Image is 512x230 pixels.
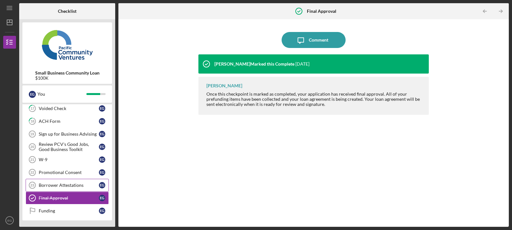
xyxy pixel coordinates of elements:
[3,214,16,227] button: EG
[309,32,328,48] div: Comment
[99,156,105,163] div: E G
[30,158,34,162] tspan: 21
[35,70,100,75] b: Small Business Community Loan
[26,166,109,179] a: 22Promotional ConsentEG
[37,89,86,99] div: You
[26,153,109,166] a: 21W-9EG
[39,183,99,188] div: Borrower Attestations
[39,106,99,111] div: Voided Check
[29,91,36,98] div: E G
[30,145,34,149] tspan: 20
[26,115,109,128] a: 18ACH FormEG
[99,105,105,112] div: E G
[30,132,34,136] tspan: 19
[26,102,109,115] a: 17Voided CheckEG
[295,61,309,67] time: 2025-09-02 19:03
[22,26,112,64] img: Product logo
[30,107,35,111] tspan: 17
[307,9,336,14] b: Final Approval
[99,118,105,124] div: E G
[206,83,242,88] div: [PERSON_NAME]
[282,32,346,48] button: Comment
[39,142,99,152] div: Review PCV's Good Jobs, Good Business Toolkit
[99,195,105,201] div: E G
[30,171,34,174] tspan: 22
[35,75,100,81] div: $100K
[30,183,34,187] tspan: 23
[39,131,99,137] div: Sign up for Business Advising
[58,9,76,14] b: Checklist
[99,131,105,137] div: E G
[26,192,109,204] a: Final ApprovalEG
[30,119,34,123] tspan: 18
[99,208,105,214] div: E G
[39,195,99,201] div: Final Approval
[99,182,105,188] div: E G
[26,128,109,140] a: 19Sign up for Business AdvisingEG
[99,144,105,150] div: E G
[39,170,99,175] div: Promotional Consent
[39,208,99,213] div: Funding
[26,204,109,217] a: FundingEG
[206,91,422,107] div: Once this checkpoint is marked as completed, your application has received final approval. All of...
[39,157,99,162] div: W-9
[26,140,109,153] a: 20Review PCV's Good Jobs, Good Business ToolkitEG
[214,61,294,67] div: [PERSON_NAME] Marked this Complete
[7,219,12,222] text: EG
[99,169,105,176] div: E G
[39,119,99,124] div: ACH Form
[26,179,109,192] a: 23Borrower AttestationsEG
